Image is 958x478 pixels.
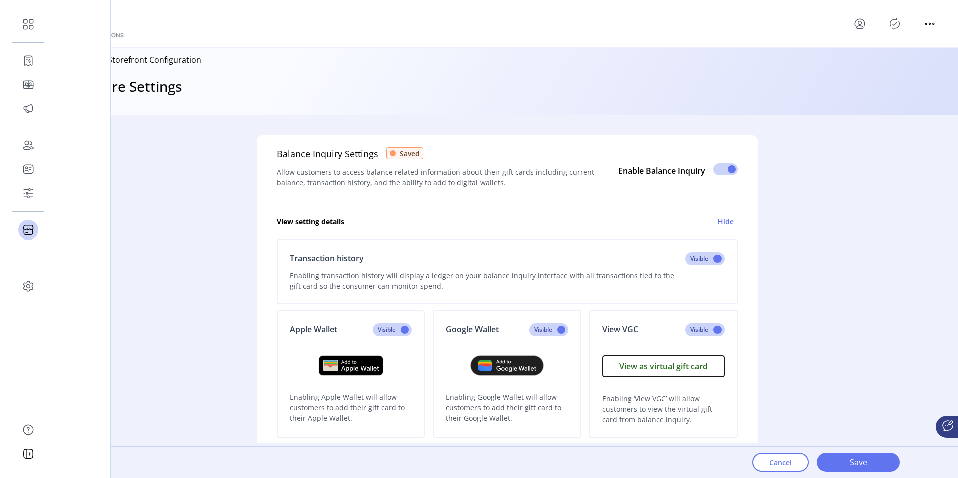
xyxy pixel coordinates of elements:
span: Saved [400,148,420,159]
p: Enabling Apple Wallet will allow customers to add their gift card to their Apple Wallet. [290,392,412,423]
h5: Balance Inquiry Settings [277,147,378,161]
a: View setting detailsHide [277,204,738,239]
p: Back to Storefront Configuration [78,54,201,66]
button: Save [817,453,900,472]
span: Cancel [769,457,792,468]
button: menu [922,16,938,32]
h6: View setting details [277,216,344,227]
p: Enabling ‘View VGC’ will allow customers to view the virtual gift card from balance inquiry. [602,393,725,425]
p: Apple Wallet [290,323,337,335]
span: Save [830,456,887,468]
p: Transaction history [290,252,685,264]
button: View as virtual gift card [602,355,725,377]
p: Enabling transaction history will display a ledger on your balance inquiry interface with all tra... [290,270,685,291]
button: Cancel [752,453,809,472]
h6: Hide [717,216,734,227]
p: Enable Balance Inquiry [618,165,705,177]
p: Enabling Google Wallet will allow customers to add their gift card to their Google Wallet. [446,392,568,423]
button: menu [852,16,868,32]
p: Google Wallet [446,323,499,335]
p: View VGC [602,323,638,335]
p: Allow customers to access balance related information about their gift cards including current ba... [277,161,602,194]
h3: Feature Settings [74,76,182,97]
button: Publisher Panel [887,16,903,32]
